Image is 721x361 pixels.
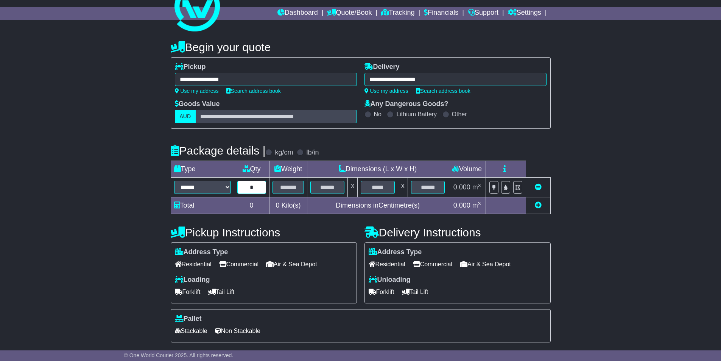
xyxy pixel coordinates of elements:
[277,7,318,20] a: Dashboard
[369,258,405,270] span: Residential
[478,183,481,188] sup: 3
[234,161,269,178] td: Qty
[472,183,481,191] span: m
[535,183,542,191] a: Remove this item
[348,178,358,197] td: x
[171,226,357,239] h4: Pickup Instructions
[269,161,307,178] td: Weight
[364,100,448,108] label: Any Dangerous Goods?
[175,315,202,323] label: Pallet
[508,7,541,20] a: Settings
[306,148,319,157] label: lb/in
[374,111,382,118] label: No
[453,183,470,191] span: 0.000
[327,7,372,20] a: Quote/Book
[175,100,220,108] label: Goods Value
[381,7,414,20] a: Tracking
[364,88,408,94] a: Use my address
[124,352,234,358] span: © One World Courier 2025. All rights reserved.
[452,111,467,118] label: Other
[219,258,259,270] span: Commercial
[234,197,269,214] td: 0
[369,286,394,298] span: Forklift
[416,88,470,94] a: Search address book
[171,197,234,214] td: Total
[472,202,481,209] span: m
[424,7,458,20] a: Financials
[535,202,542,209] a: Add new item
[369,248,422,256] label: Address Type
[215,325,260,337] span: Non Stackable
[171,41,551,53] h4: Begin your quote
[276,202,279,209] span: 0
[175,248,228,256] label: Address Type
[175,63,206,71] label: Pickup
[453,202,470,209] span: 0.000
[478,201,481,206] sup: 3
[226,88,281,94] a: Search address book
[468,7,498,20] a: Support
[175,286,201,298] span: Forklift
[402,286,428,298] span: Tail Lift
[175,325,207,337] span: Stackable
[175,88,219,94] a: Use my address
[398,178,408,197] td: x
[460,258,511,270] span: Air & Sea Depot
[448,161,486,178] td: Volume
[171,161,234,178] td: Type
[175,258,212,270] span: Residential
[413,258,452,270] span: Commercial
[175,110,196,123] label: AUD
[208,286,235,298] span: Tail Lift
[269,197,307,214] td: Kilo(s)
[369,276,411,284] label: Unloading
[364,226,551,239] h4: Delivery Instructions
[175,276,210,284] label: Loading
[307,197,448,214] td: Dimensions in Centimetre(s)
[266,258,317,270] span: Air & Sea Depot
[171,144,266,157] h4: Package details |
[364,63,400,71] label: Delivery
[275,148,293,157] label: kg/cm
[396,111,437,118] label: Lithium Battery
[307,161,448,178] td: Dimensions (L x W x H)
